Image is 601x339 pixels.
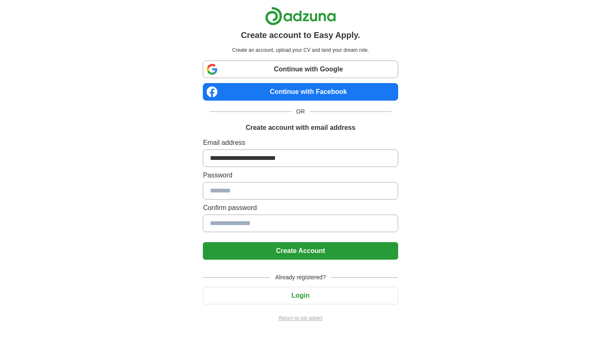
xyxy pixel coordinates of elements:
a: Return to job advert [203,314,398,322]
label: Email address [203,138,398,148]
span: Already registered? [270,273,331,282]
span: OR [291,107,310,116]
h1: Create account to Easy Apply. [241,29,360,41]
a: Login [203,292,398,299]
a: Continue with Google [203,61,398,78]
label: Confirm password [203,203,398,213]
a: Continue with Facebook [203,83,398,101]
img: Adzuna logo [265,7,336,25]
label: Password [203,170,398,180]
h1: Create account with email address [245,123,355,133]
button: Create Account [203,242,398,260]
p: Create an account, upload your CV and land your dream role. [205,46,396,54]
button: Login [203,287,398,304]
